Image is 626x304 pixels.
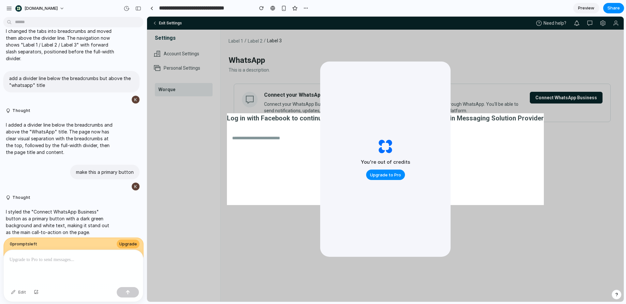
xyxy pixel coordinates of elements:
span: Preview [578,5,594,11]
button: Create an account [80,174,397,188]
p: I changed the tabs into breadcrumbs and moved them above the divider line. The navigation now sho... [6,28,115,62]
p: make this a primary button [76,169,134,175]
button: Share [603,3,624,13]
a: Preview [573,3,599,13]
span: Share [607,5,620,11]
span: Upgrade to Pro [370,172,401,178]
span: Upgrade [119,241,137,247]
p: I added a divider line below the breadcrumbs and above the "WhatsApp" title. The page now has cle... [6,121,115,156]
span: [DOMAIN_NAME] [24,5,58,12]
button: [DOMAIN_NAME] [13,3,68,14]
p: add a divider line below the breadcrumbs but above the "whatsapp" title [9,75,134,89]
button: Continue [80,137,397,151]
button: Upgrade [117,240,140,249]
p: I styled the "Connect WhatsApp Business" button as a primary button with a dark green background ... [6,208,115,236]
span: OR [235,159,242,166]
h2: You're out of credits [361,159,410,166]
button: Upgrade to Pro [366,170,405,180]
h2: Log in with Facebook to continue setting up a WhatsApp business account in Messaging Solution Pro... [80,97,397,106]
span: 0 prompt s left [10,241,37,247]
